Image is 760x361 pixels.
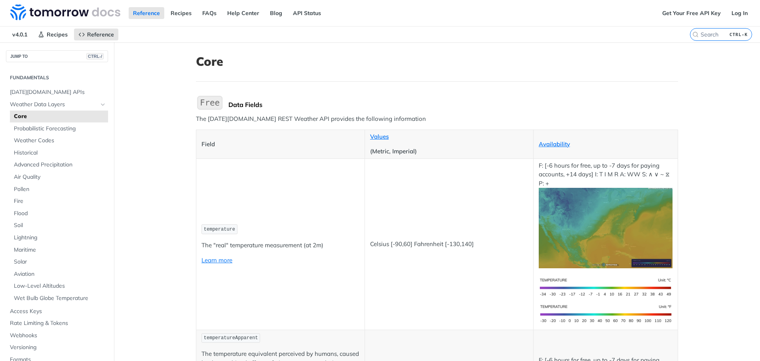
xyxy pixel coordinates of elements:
a: Availability [539,140,570,148]
a: FAQs [198,7,221,19]
span: Historical [14,149,106,157]
a: Lightning [10,232,108,244]
p: The "real" temperature measurement (at 2m) [201,241,359,250]
span: Solar [14,258,106,266]
span: v4.0.1 [8,29,32,40]
img: Tomorrow.io Weather API Docs [10,4,120,20]
a: Help Center [223,7,264,19]
p: Field [201,140,359,149]
a: Reference [74,29,118,40]
span: Pollen [14,185,106,193]
kbd: CTRL-K [728,31,750,38]
span: Weather Data Layers [10,101,98,109]
span: Webhooks [10,332,106,340]
a: API Status [289,7,325,19]
a: Recipes [34,29,72,40]
svg: Search [692,31,699,38]
a: Flood [10,208,108,220]
span: Air Quality [14,173,106,181]
span: temperature [204,227,235,232]
p: Celsius [-90,60] Fahrenheit [-130,140] [370,240,528,249]
span: Expand image [539,309,673,317]
div: Data Fields [228,101,678,109]
span: Recipes [47,31,68,38]
a: Recipes [166,7,196,19]
a: Probabilistic Forecasting [10,123,108,135]
span: Flood [14,210,106,218]
a: Pollen [10,183,108,195]
a: Weather Codes [10,135,108,147]
span: [DATE][DOMAIN_NAME] APIs [10,88,106,96]
span: Access Keys [10,308,106,315]
a: Log In [727,7,752,19]
span: Maritime [14,246,106,254]
button: JUMP TOCTRL-/ [6,50,108,62]
a: Reference [129,7,164,19]
span: Advanced Precipitation [14,161,106,169]
span: Low-Level Altitudes [14,282,106,290]
h2: Fundamentals [6,74,108,81]
a: Blog [266,7,287,19]
span: Lightning [14,234,106,242]
p: F: [-6 hours for free, up to -7 days for paying accounts, +14 days] I: T I M R A: WW S: ∧ ∨ ~ ⧖ P: + [539,161,673,268]
p: (Metric, Imperial) [370,147,528,156]
span: Probabilistic Forecasting [14,125,106,133]
a: [DATE][DOMAIN_NAME] APIs [6,86,108,98]
a: Advanced Precipitation [10,159,108,171]
a: Core [10,111,108,122]
a: Historical [10,147,108,159]
a: Fire [10,195,108,207]
span: Weather Codes [14,137,106,145]
a: Learn more [201,256,232,264]
a: Access Keys [6,306,108,317]
a: Values [370,133,389,140]
a: Low-Level Altitudes [10,280,108,292]
a: Solar [10,256,108,268]
a: Get Your Free API Key [658,7,725,19]
h1: Core [196,54,678,69]
button: Hide subpages for Weather Data Layers [100,101,106,108]
span: Wet Bulb Globe Temperature [14,294,106,302]
a: Webhooks [6,330,108,342]
span: Soil [14,222,106,229]
a: Aviation [10,268,108,280]
a: Weather Data LayersHide subpages for Weather Data Layers [6,99,108,111]
a: Versioning [6,342,108,353]
a: Maritime [10,244,108,256]
span: Rate Limiting & Tokens [10,319,106,327]
p: The [DATE][DOMAIN_NAME] REST Weather API provides the following information [196,115,678,124]
span: Expand image [539,224,673,231]
span: CTRL-/ [86,53,104,59]
a: Wet Bulb Globe Temperature [10,292,108,304]
span: Expand image [539,283,673,290]
a: Rate Limiting & Tokens [6,317,108,329]
span: temperatureApparent [204,335,258,341]
span: Core [14,113,106,120]
a: Soil [10,220,108,231]
a: Air Quality [10,171,108,183]
span: Versioning [10,344,106,351]
span: Reference [87,31,114,38]
span: Fire [14,197,106,205]
span: Aviation [14,270,106,278]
